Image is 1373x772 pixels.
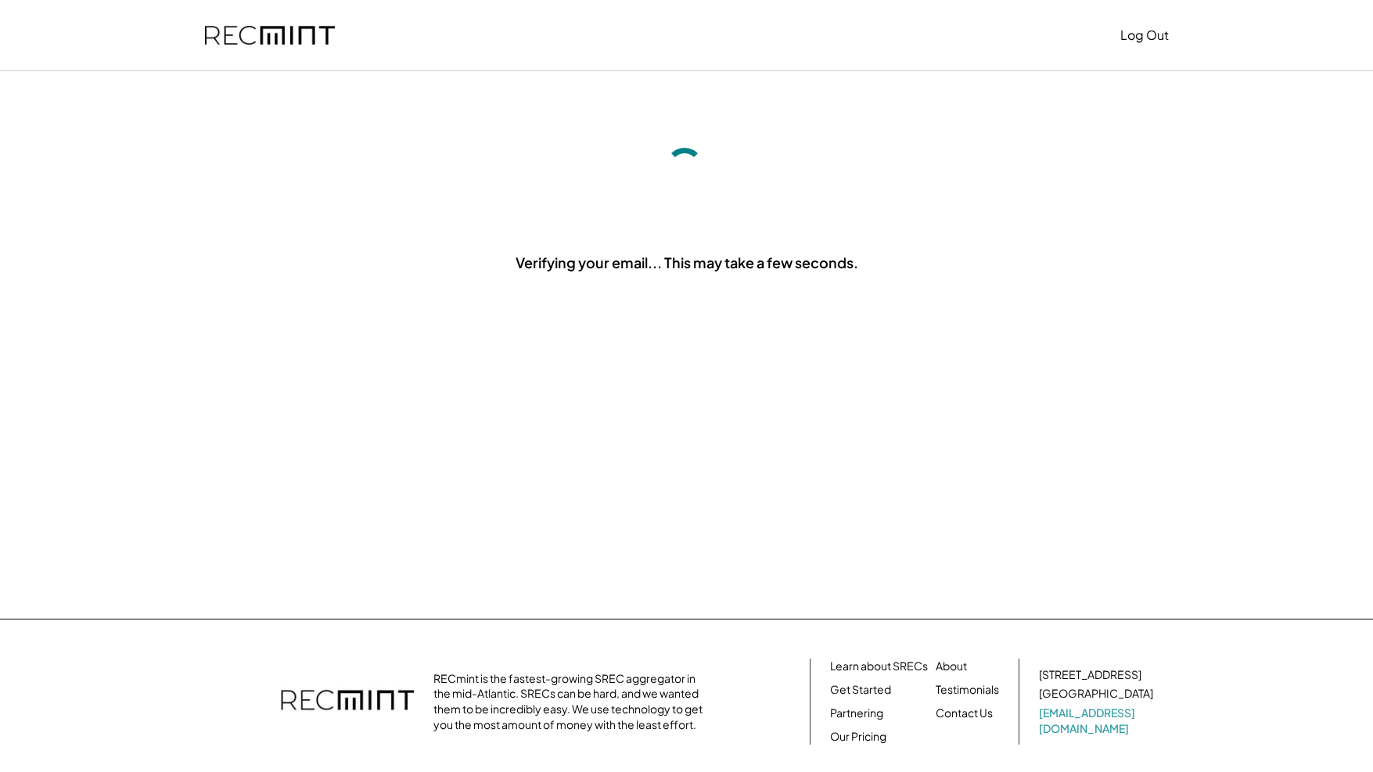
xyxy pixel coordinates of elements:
[830,659,928,674] a: Learn about SRECs
[205,26,335,45] img: recmint-logotype%403x.png
[1039,667,1141,683] div: [STREET_ADDRESS]
[1039,686,1153,702] div: [GEOGRAPHIC_DATA]
[936,659,967,674] a: About
[1120,20,1169,51] button: Log Out
[936,706,993,721] a: Contact Us
[281,674,414,729] img: recmint-logotype%403x.png
[830,682,891,698] a: Get Started
[516,253,858,272] div: Verifying your email... This may take a few seconds.
[1039,706,1156,736] a: [EMAIL_ADDRESS][DOMAIN_NAME]
[830,706,883,721] a: Partnering
[936,682,999,698] a: Testimonials
[830,729,886,745] a: Our Pricing
[433,671,711,732] div: RECmint is the fastest-growing SREC aggregator in the mid-Atlantic. SRECs can be hard, and we wan...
